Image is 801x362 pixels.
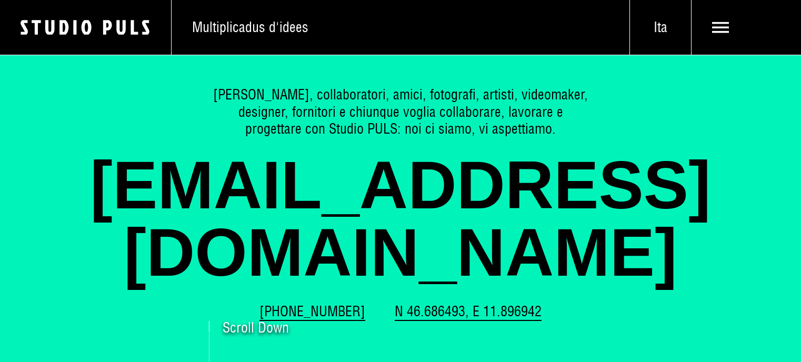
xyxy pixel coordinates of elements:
a: [PHONE_NUMBER] [259,303,365,320]
span: Scroll Down [223,321,289,335]
p: [PERSON_NAME], collaboratori, amici, fotografi, artisti, videomaker, designer, fornitori e chiunq... [213,86,589,138]
a: [EMAIL_ADDRESS][DOMAIN_NAME] [64,152,737,286]
a: N 46.686493, E 11.896942 [395,303,542,320]
span: Multiplicadus d'idees [192,19,308,36]
span: Ita [630,19,691,36]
